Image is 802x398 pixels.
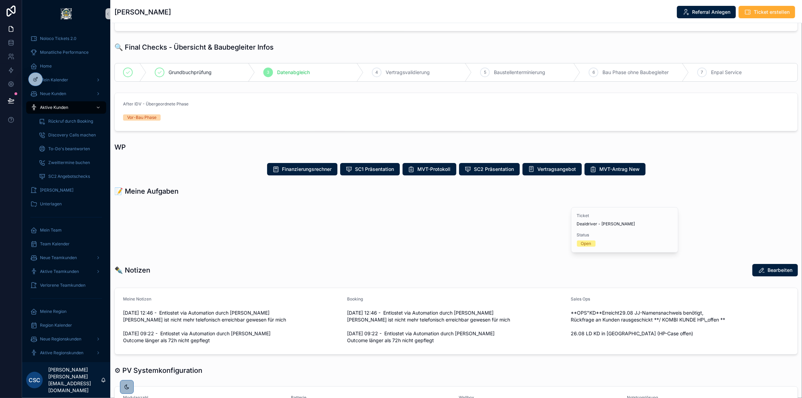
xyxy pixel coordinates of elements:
[114,7,171,17] h1: [PERSON_NAME]
[26,305,106,318] a: Meine Region
[34,129,106,141] a: Discovery Calls machen
[26,238,106,250] a: Team Kalender
[40,105,68,110] span: Aktive Kunden
[61,8,72,19] img: App logo
[340,163,400,175] button: SC1 Präsentation
[34,143,106,155] a: To-Do's beantworten
[114,366,202,375] h1: ⚙ PV Systemkonfiguration
[40,201,62,207] span: Unterlagen
[40,255,77,261] span: Neue Teamkunden
[40,50,89,55] span: Monatliche Performance
[26,279,106,292] a: Verlorene Teamkunden
[127,114,156,121] div: Vor-Bau Phase
[267,163,337,175] button: Finanzierungsrechner
[571,296,590,302] span: Sales Ops
[40,269,79,274] span: Aktive Teamkunden
[34,115,106,127] a: Rückruf durch Booking
[34,170,106,183] a: SC2 Angebotschecks
[48,132,96,138] span: Discovery Calls machen
[48,366,101,394] p: [PERSON_NAME] [PERSON_NAME][EMAIL_ADDRESS][DOMAIN_NAME]
[22,28,110,362] div: scrollable content
[571,309,789,337] span: **OPS"KD**Erreicht29.08 JJ-Namensnachweis benötigt, Rückfrage an Kunden rausgeschickt **/ KOMBI K...
[48,146,90,152] span: To-Do's beantworten
[26,252,106,264] a: Neue Teamkunden
[581,241,591,247] div: Open
[459,163,520,175] button: SC2 Präsentation
[40,36,77,41] span: Noloco Tickets 2.0
[26,101,106,114] a: Aktive Kunden
[114,142,126,152] h1: WP
[114,265,150,275] h1: ✒️ Notizen
[40,63,52,69] span: Home
[123,101,189,106] span: After IDV - Übergeordnete Phase
[277,69,310,76] span: Datenabgleich
[26,224,106,236] a: Mein Team
[739,6,795,18] button: Ticket erstellen
[282,166,332,173] span: Finanzierungsrechner
[602,69,669,76] span: Bau Phase ohne Baubegleiter
[418,166,451,173] span: MVT-Protokoll
[267,70,269,75] span: 3
[48,174,90,179] span: SC2 Angebotschecks
[26,60,106,72] a: Home
[26,333,106,345] a: Neue Regionskunden
[40,77,68,83] span: Mein Kalender
[40,323,72,328] span: Region Kalender
[26,46,106,59] a: Monatliche Performance
[40,283,85,288] span: Verlorene Teamkunden
[26,198,106,210] a: Unterlagen
[375,70,378,75] span: 4
[585,163,646,175] button: MVT-Antrag New
[592,70,595,75] span: 6
[26,319,106,331] a: Region Kalender
[40,91,66,96] span: Neue Kunden
[768,267,792,274] span: Bearbeiten
[26,265,106,278] a: Aktive Teamkunden
[347,296,363,302] span: Booking
[29,376,40,384] span: CSc
[677,6,736,18] button: Referral Anlegen
[752,264,798,276] button: Bearbeiten
[114,42,274,52] h1: 🔍 Final Checks - Übersicht & Baubegleiter Infos
[169,69,212,76] span: Grundbuchprüfung
[577,232,672,238] span: Status
[26,88,106,100] a: Neue Kunden
[347,309,566,344] span: [DATE] 12:46 - Entlostet via Automation durch [PERSON_NAME] [PERSON_NAME] ist nicht mehr telefoni...
[48,160,90,165] span: Zweittermine buchen
[40,227,62,233] span: Mein Team
[571,207,678,253] a: TicketDealdriver - [PERSON_NAME]StatusOpen
[494,69,545,76] span: Baustellenterminierung
[403,163,456,175] button: MVT-Protokoll
[355,166,394,173] span: SC1 Präsentation
[123,296,151,302] span: Meine Notizen
[577,213,672,218] span: Ticket
[484,70,486,75] span: 5
[538,166,576,173] span: Vertragsangebot
[40,309,67,314] span: Meine Region
[40,241,70,247] span: Team Kalender
[40,350,83,356] span: Aktive Regionskunden
[600,166,640,173] span: MVT-Antrag New
[577,221,672,227] span: Dealdriver - [PERSON_NAME]
[754,9,790,16] span: Ticket erstellen
[123,309,342,344] span: [DATE] 12:46 - Entlostet via Automation durch [PERSON_NAME] [PERSON_NAME] ist nicht mehr telefoni...
[692,9,730,16] span: Referral Anlegen
[474,166,514,173] span: SC2 Präsentation
[26,347,106,359] a: Aktive Regionskunden
[26,32,106,45] a: Noloco Tickets 2.0
[522,163,582,175] button: Vertragsangebot
[40,336,81,342] span: Neue Regionskunden
[114,186,179,196] h1: 📝 Meine Aufgaben
[26,184,106,196] a: [PERSON_NAME]
[701,70,703,75] span: 7
[40,187,73,193] span: [PERSON_NAME]
[711,69,742,76] span: Enpal Service
[26,74,106,86] a: Mein Kalender
[386,69,430,76] span: Vertragsvalidierung
[48,119,93,124] span: Rückruf durch Booking
[34,156,106,169] a: Zweittermine buchen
